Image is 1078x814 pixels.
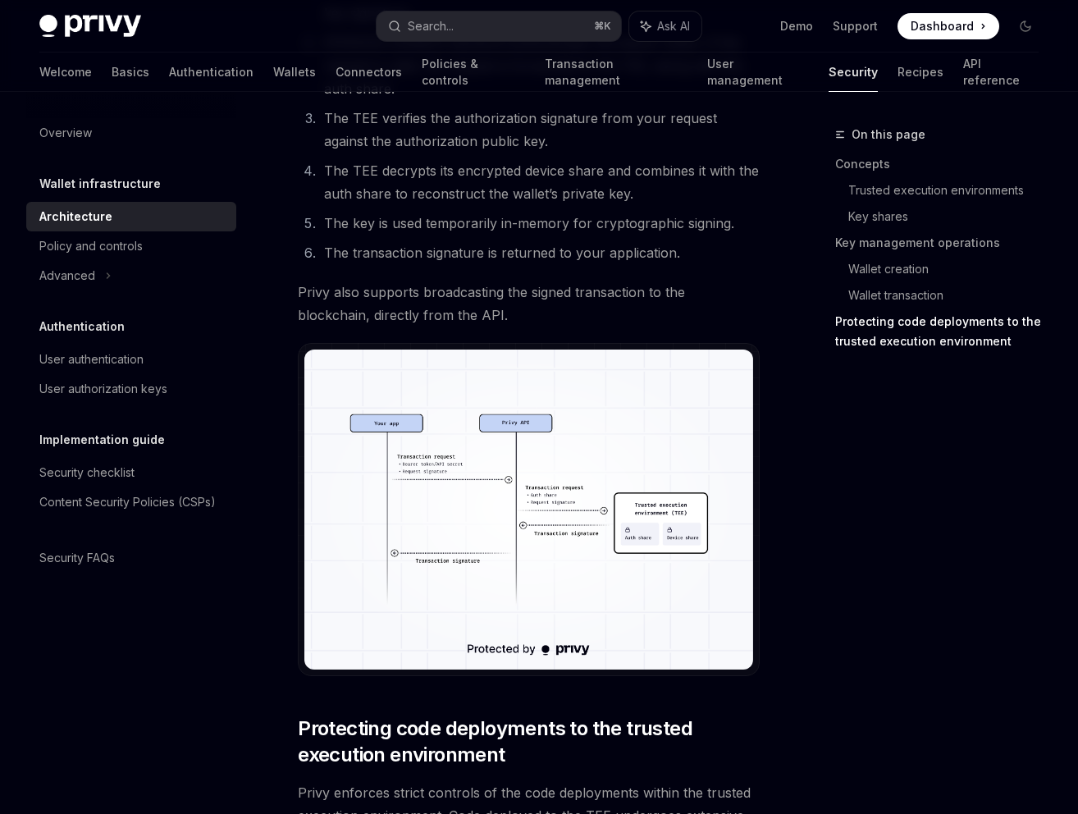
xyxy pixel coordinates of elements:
a: Policy and controls [26,231,236,261]
a: Recipes [898,53,943,92]
h5: Wallet infrastructure [39,174,161,194]
a: Dashboard [898,13,999,39]
span: Protecting code deployments to the trusted execution environment [298,716,760,768]
a: Security checklist [26,458,236,487]
a: Welcome [39,53,92,92]
img: dark logo [39,15,141,38]
a: Demo [780,18,813,34]
a: Basics [112,53,149,92]
span: Privy also supports broadcasting the signed transaction to the blockchain, directly from the API. [298,281,760,327]
a: User authorization keys [26,374,236,404]
a: Wallet creation [848,256,1052,282]
a: Wallets [273,53,316,92]
button: Toggle dark mode [1012,13,1039,39]
div: Content Security Policies (CSPs) [39,492,216,512]
a: Key management operations [835,230,1052,256]
a: Architecture [26,202,236,231]
span: Ask AI [657,18,690,34]
a: Key shares [848,203,1052,230]
a: Transaction management [545,53,687,92]
div: Search... [408,16,454,36]
li: The TEE decrypts its encrypted device share and combines it with the auth share to reconstruct th... [319,159,760,205]
a: Security FAQs [26,543,236,573]
a: Trusted execution environments [848,177,1052,203]
li: The transaction signature is returned to your application. [319,241,760,264]
a: Support [833,18,878,34]
li: The TEE verifies the authorization signature from your request against the authorization public key. [319,107,760,153]
h5: Authentication [39,317,125,336]
a: User management [707,53,809,92]
button: Search...⌘K [377,11,620,41]
span: ⌘ K [594,20,611,33]
a: Concepts [835,151,1052,177]
span: On this page [852,125,925,144]
div: Architecture [39,207,112,226]
div: Overview [39,123,92,143]
a: Authentication [169,53,254,92]
a: Wallet transaction [848,282,1052,309]
a: Protecting code deployments to the trusted execution environment [835,309,1052,354]
a: Security [829,53,878,92]
div: User authentication [39,350,144,369]
div: User authorization keys [39,379,167,399]
span: Dashboard [911,18,974,34]
div: Advanced [39,266,95,286]
a: API reference [963,53,1039,92]
div: Security FAQs [39,548,115,568]
a: Overview [26,118,236,148]
li: The key is used temporarily in-memory for cryptographic signing. [319,212,760,235]
a: Connectors [336,53,402,92]
h5: Implementation guide [39,430,165,450]
button: Ask AI [629,11,701,41]
div: Security checklist [39,463,135,482]
a: Content Security Policies (CSPs) [26,487,236,517]
a: User authentication [26,345,236,374]
div: Policy and controls [39,236,143,256]
a: Policies & controls [422,53,525,92]
img: Transaction flow [304,350,753,670]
